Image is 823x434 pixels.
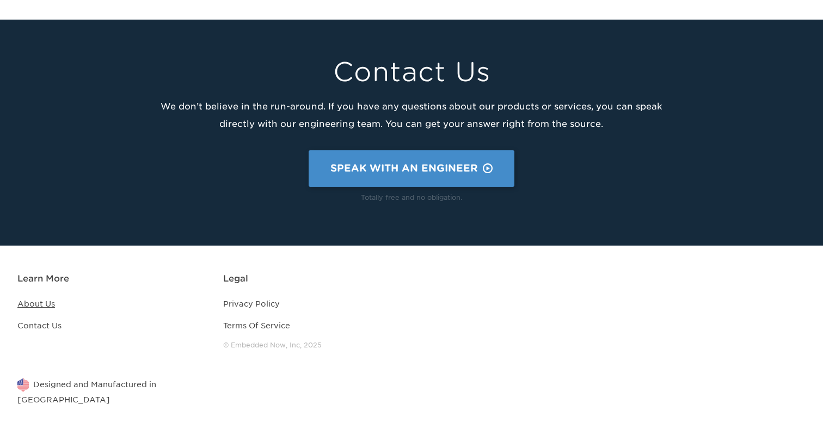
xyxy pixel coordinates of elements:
a: About Us [17,299,55,308]
img: flag.png [17,378,29,392]
h1: Contact Us [17,54,806,89]
h2: Legal [223,270,411,288]
a: Speak With An Engineer [309,150,514,187]
a: Terms Of Service [223,321,290,330]
p: We don’t believe in the run-around. If you have any questions about our products or services, you... [151,98,672,133]
a: Privacy Policy [223,299,280,308]
h2: Learn More [17,270,206,288]
a: Contact Us [17,321,62,330]
p: Designed and Manufactured in [GEOGRAPHIC_DATA] [17,377,206,407]
div: © Embedded Now, Inc, 2025 [223,339,411,352]
p: Totally free and no obligation. [17,191,806,204]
